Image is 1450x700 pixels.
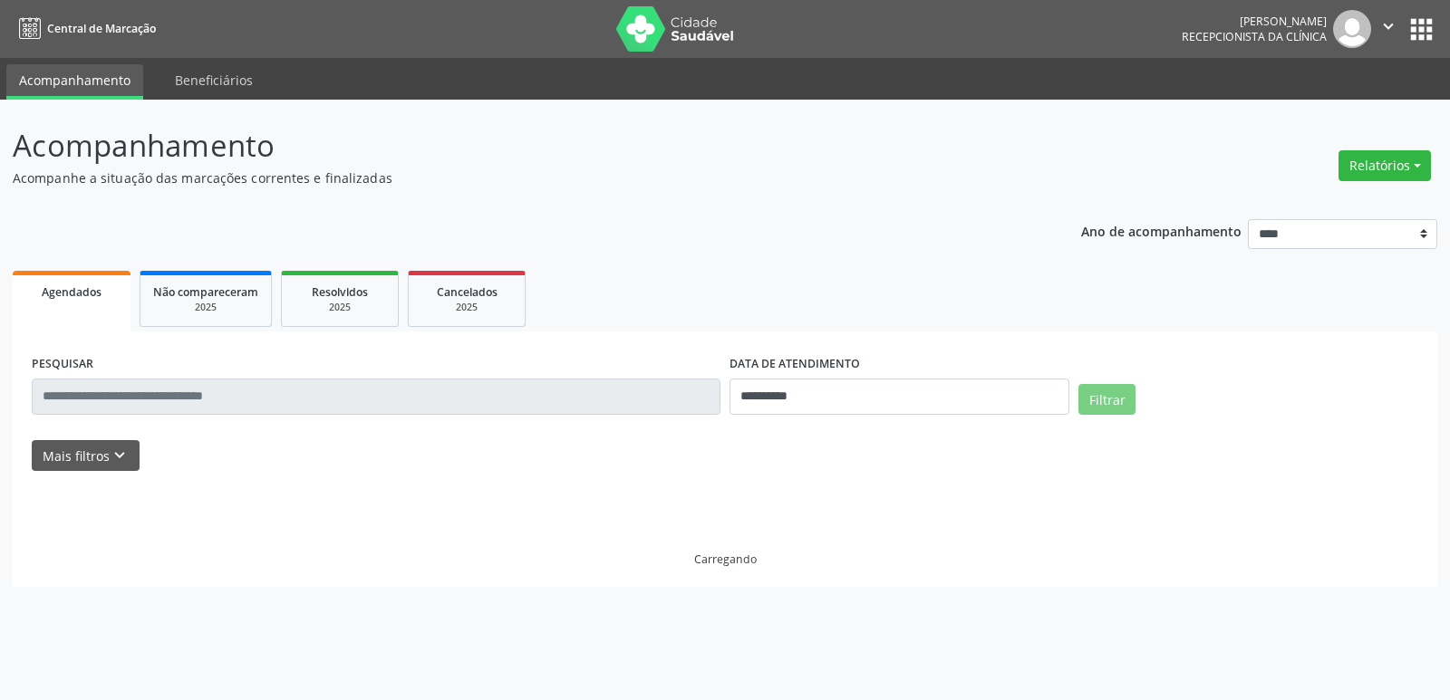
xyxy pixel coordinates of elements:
[694,551,757,567] div: Carregando
[437,284,498,300] span: Cancelados
[312,284,368,300] span: Resolvidos
[1333,10,1371,48] img: img
[32,440,140,472] button: Mais filtroskeyboard_arrow_down
[153,284,258,300] span: Não compareceram
[153,301,258,314] div: 2025
[1339,150,1431,181] button: Relatórios
[1182,14,1327,29] div: [PERSON_NAME]
[730,350,860,379] label: DATA DE ATENDIMENTO
[1378,16,1398,36] i: 
[1406,14,1437,45] button: apps
[110,446,130,465] i: keyboard_arrow_down
[13,14,156,43] a: Central de Marcação
[1078,384,1136,415] button: Filtrar
[47,21,156,36] span: Central de Marcação
[1081,219,1242,242] p: Ano de acompanhamento
[6,64,143,100] a: Acompanhamento
[162,64,266,96] a: Beneficiários
[13,168,1010,187] p: Acompanhe a situação das marcações correntes e finalizadas
[1371,10,1406,48] button: 
[42,284,101,300] span: Agendados
[32,350,93,379] label: PESQUISAR
[295,301,385,314] div: 2025
[1182,29,1327,44] span: Recepcionista da clínica
[421,301,512,314] div: 2025
[13,123,1010,168] p: Acompanhamento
